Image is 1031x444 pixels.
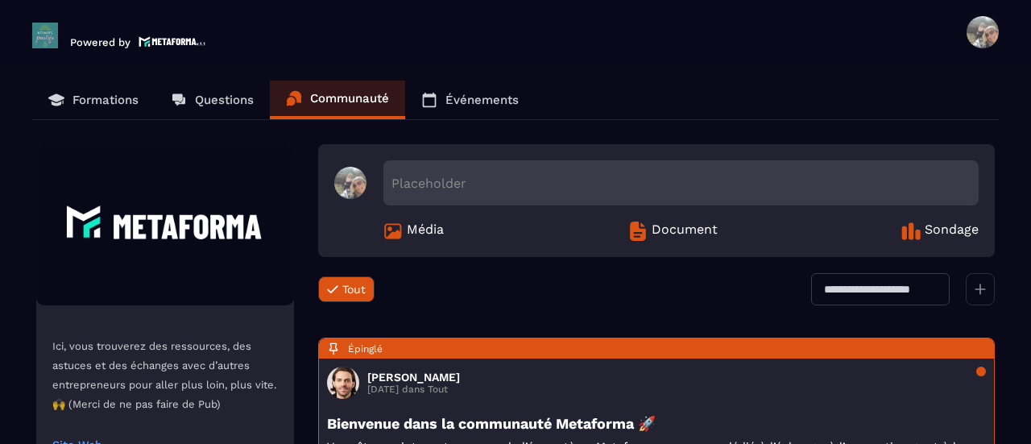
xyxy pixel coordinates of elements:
[445,93,519,107] p: Événements
[367,371,460,384] h3: [PERSON_NAME]
[36,144,294,305] img: Community background
[32,23,58,48] img: logo-branding
[270,81,405,119] a: Communauté
[155,81,270,119] a: Questions
[652,222,718,241] span: Document
[367,384,460,395] p: [DATE] dans Tout
[195,93,254,107] p: Questions
[407,222,444,241] span: Média
[925,222,979,241] span: Sondage
[383,160,979,205] div: Placeholder
[342,283,366,296] span: Tout
[72,93,139,107] p: Formations
[52,337,278,414] p: Ici, vous trouverez des ressources, des astuces et des échanges avec d’autres entrepreneurs pour ...
[310,91,389,106] p: Communauté
[139,35,206,48] img: logo
[327,415,986,432] h3: Bienvenue dans la communauté Metaforma 🚀
[32,81,155,119] a: Formations
[348,343,383,355] span: Épinglé
[70,36,130,48] p: Powered by
[405,81,535,119] a: Événements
